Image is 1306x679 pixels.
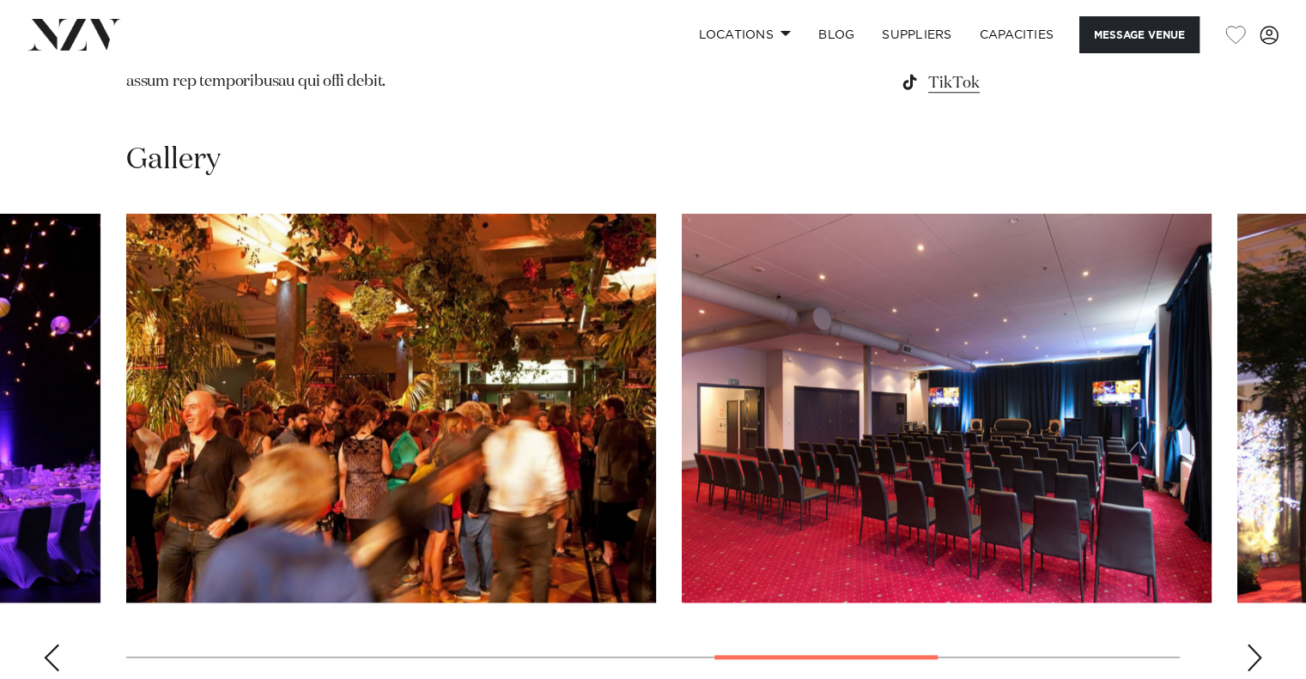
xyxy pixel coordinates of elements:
h2: Gallery [126,141,221,179]
a: Capacities [966,16,1068,53]
swiper-slide: 7 / 9 [682,214,1212,603]
a: Locations [684,16,805,53]
a: BLOG [805,16,868,53]
button: Message Venue [1079,16,1200,53]
swiper-slide: 6 / 9 [126,214,656,603]
a: TikTok [900,70,1180,94]
a: SUPPLIERS [868,16,965,53]
img: nzv-logo.png [27,19,121,50]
